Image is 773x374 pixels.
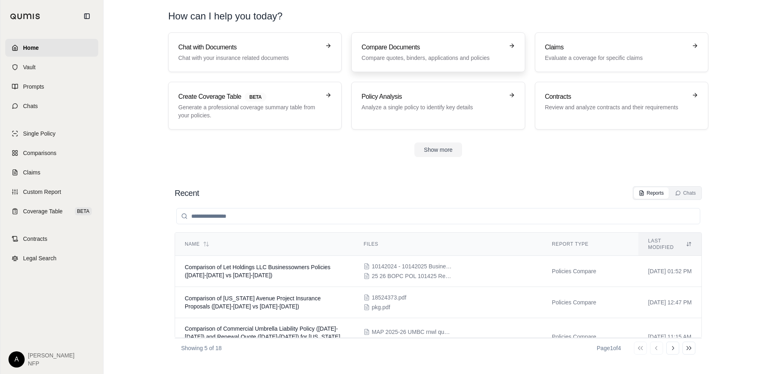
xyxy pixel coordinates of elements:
p: Evaluate a coverage for specific claims [545,54,687,62]
div: Reports [639,190,664,196]
span: Comparison of Commercial Umbrella Liability Policy (2024-2025) and Renewal Quote (2025-2026) for ... [185,325,340,348]
span: Comparison of Massachusetts Avenue Project Insurance Proposals (2024-2025 vs 2025-2026) [185,295,321,310]
td: Policies Compare [542,318,638,356]
th: Files [354,233,542,256]
a: Compare DocumentsCompare quotes, binders, applications and policies [351,32,525,72]
a: Single Policy [5,125,98,142]
h3: Compare Documents [361,42,503,52]
span: Prompts [23,83,44,91]
p: Generate a professional coverage summary table from your policies. [178,103,320,119]
span: pkg.pdf [372,303,390,311]
span: Chats [23,102,38,110]
a: Contracts [5,230,98,248]
button: Collapse sidebar [80,10,93,23]
span: 18524373.pdf [372,293,406,302]
td: [DATE] 11:15 AM [638,318,701,356]
span: Coverage Table [23,207,63,215]
a: Policy AnalysisAnalyze a single policy to identify key details [351,82,525,130]
span: [PERSON_NAME] [28,351,74,359]
span: Claims [23,168,40,176]
span: Legal Search [23,254,57,262]
a: Custom Report [5,183,98,201]
span: BETA [75,207,92,215]
div: Page 1 of 4 [597,344,621,352]
p: Analyze a single policy to identify key details [361,103,503,111]
h1: How can I help you today? [168,10,708,23]
a: Comparisons [5,144,98,162]
td: [DATE] 01:52 PM [638,256,701,287]
span: NFP [28,359,74,368]
a: Chats [5,97,98,115]
span: Contracts [23,235,47,243]
button: Show more [414,142,463,157]
a: Home [5,39,98,57]
span: Comparison of Let Holdings LLC Businessowners Policies (2024-2025 vs 2025-2026) [185,264,330,278]
a: Coverage TableBETA [5,202,98,220]
a: Create Coverage TableBETAGenerate a professional coverage summary table from your policies. [168,82,342,130]
h3: Chat with Documents [178,42,320,52]
p: Review and analyze contracts and their requirements [545,103,687,111]
span: BETA [245,93,266,102]
td: Policies Compare [542,287,638,318]
a: ClaimsEvaluate a coverage for specific claims [535,32,708,72]
h3: Create Coverage Table [178,92,320,102]
div: Name [185,241,344,247]
span: 10142024 - 10142025 Business Owner Policy.pdf [372,262,452,270]
span: Comparisons [23,149,56,157]
p: Compare quotes, binders, applications and policies [361,54,503,62]
a: Prompts [5,78,98,96]
span: Custom Report [23,188,61,196]
button: Reports [634,187,669,199]
h3: Policy Analysis [361,92,503,102]
img: Qumis Logo [10,13,40,19]
span: MAP 2025-26 UMBC rnwl quote.pdf [372,328,452,336]
p: Chat with your insurance related documents [178,54,320,62]
button: Chats [670,187,701,199]
th: Report Type [542,233,638,256]
a: Chat with DocumentsChat with your insurance related documents [168,32,342,72]
a: Vault [5,58,98,76]
h3: Claims [545,42,687,52]
span: Single Policy [23,130,55,138]
div: A [8,351,25,368]
td: [DATE] 12:47 PM [638,287,701,318]
h3: Contracts [545,92,687,102]
td: Policies Compare [542,256,638,287]
div: Last modified [648,238,692,251]
p: Showing 5 of 18 [181,344,222,352]
a: ContractsReview and analyze contracts and their requirements [535,82,708,130]
a: Legal Search [5,249,98,267]
a: Claims [5,164,98,181]
span: Vault [23,63,36,71]
div: Chats [675,190,696,196]
span: Home [23,44,39,52]
span: 25 26 BOPC POL 101425 Renewal Image #BP 0024072.pdf [372,272,452,280]
h2: Recent [175,187,199,199]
